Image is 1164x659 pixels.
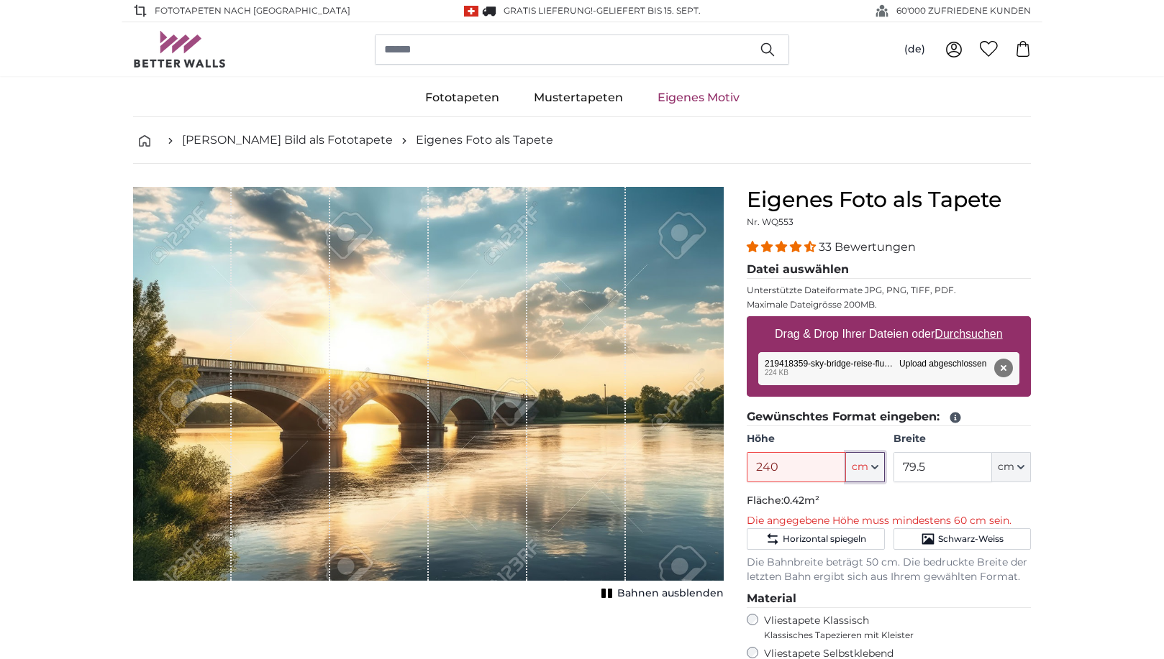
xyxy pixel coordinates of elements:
u: Durchsuchen [935,328,1003,340]
legend: Gewünschtes Format eingeben: [747,408,1031,426]
span: Nr. WQ553 [747,216,794,227]
p: Maximale Dateigrösse 200MB. [747,299,1031,310]
a: Eigenes Foto als Tapete [416,132,553,149]
button: Horizontal spiegeln [747,528,884,550]
label: Drag & Drop Ihrer Dateien oder [769,320,1009,349]
a: [PERSON_NAME] Bild als Fototapete [182,132,393,149]
p: Die Bahnbreite beträgt 50 cm. Die bedruckte Breite der letzten Bahn ergibt sich aus Ihrem gewählt... [747,556,1031,584]
legend: Datei auswählen [747,261,1031,279]
span: GRATIS Lieferung! [504,5,593,16]
span: Schwarz-Weiss [938,533,1004,545]
span: Fototapeten nach [GEOGRAPHIC_DATA] [155,4,350,17]
button: cm [992,452,1031,482]
span: Geliefert bis 15. Sept. [596,5,701,16]
label: Breite [894,432,1031,446]
p: Die angegebene Höhe muss mindestens 60 cm sein. [747,514,1031,528]
span: Horizontal spiegeln [783,533,866,545]
span: 33 Bewertungen [819,240,916,254]
img: Schweiz [464,6,478,17]
div: 1 of 1 [133,187,724,604]
p: Fläche: [747,494,1031,508]
legend: Material [747,590,1031,608]
span: Bahnen ausblenden [617,586,724,601]
button: Schwarz-Weiss [894,528,1031,550]
a: Mustertapeten [517,79,640,116]
img: Betterwalls [133,31,227,68]
button: Bahnen ausblenden [597,584,724,604]
button: cm [846,452,885,482]
p: Unterstützte Dateiformate JPG, PNG, TIFF, PDF. [747,285,1031,296]
span: cm [852,460,868,474]
span: cm [998,460,1014,474]
span: Klassisches Tapezieren mit Kleister [764,630,1019,641]
nav: breadcrumbs [133,117,1031,164]
label: Vliestapete Klassisch [764,614,1019,641]
a: Eigenes Motiv [640,79,757,116]
span: 60'000 ZUFRIEDENE KUNDEN [896,4,1031,17]
h1: Eigenes Foto als Tapete [747,187,1031,213]
label: Höhe [747,432,884,446]
span: - [593,5,701,16]
span: 4.33 stars [747,240,819,254]
a: Fototapeten [408,79,517,116]
span: 0.42m² [783,494,819,507]
button: (de) [893,37,937,63]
